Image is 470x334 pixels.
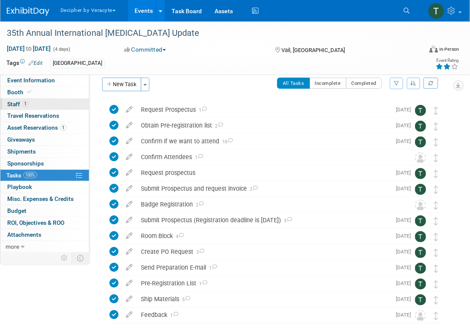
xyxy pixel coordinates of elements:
[396,122,415,128] span: [DATE]
[247,186,258,192] span: 2
[6,58,43,68] td: Tags
[277,78,310,89] button: All Tasks
[7,7,49,16] img: ExhibitDay
[0,205,89,217] a: Budget
[137,308,391,322] div: Feedback
[434,249,438,257] i: Move task
[0,181,89,193] a: Playbook
[7,112,59,119] span: Travel Reservations
[396,217,415,223] span: [DATE]
[137,166,391,180] div: Request prospectus
[434,296,438,304] i: Move task
[396,186,415,192] span: [DATE]
[439,46,459,52] div: In-Person
[415,263,426,274] img: Tony Alvarado
[7,195,74,202] span: Misc. Expenses & Credits
[196,281,207,287] span: 1
[434,154,438,162] i: Move task
[434,280,438,288] i: Move task
[122,106,137,113] a: edit
[137,134,391,148] div: Confirm if we want to attend
[0,241,89,253] a: more
[7,89,33,96] span: Booth
[137,213,391,227] div: Submit Prospectus (Registration deadline is [DATE])
[434,122,438,131] i: Move task
[281,47,345,53] span: Vail, [GEOGRAPHIC_DATA]
[137,276,391,290] div: Pre-Registration List
[434,217,438,225] i: Move task
[137,150,398,164] div: Confirm Attendees
[23,172,37,178] span: 100%
[7,148,36,155] span: Shipments
[0,99,89,110] a: Staff1
[212,123,223,129] span: 2
[57,253,72,264] td: Personalize Event Tab Strip
[122,264,137,271] a: edit
[389,44,459,57] div: Event Format
[415,137,426,148] img: Tony Alvarado
[7,207,26,214] span: Budget
[396,249,415,255] span: [DATE]
[122,153,137,161] a: edit
[415,184,426,195] img: Tony Alvarado
[434,186,438,194] i: Move task
[52,46,70,52] span: (4 days)
[415,294,426,305] img: Tony Alvarado
[396,296,415,302] span: [DATE]
[25,45,33,52] span: to
[0,110,89,122] a: Travel Reservations
[137,244,391,259] div: Create PO Request
[122,137,137,145] a: edit
[0,217,89,229] a: ROI, Objectives & ROO
[396,312,415,318] span: [DATE]
[122,216,137,224] a: edit
[415,168,426,179] img: Tony Alvarado
[122,248,137,256] a: edit
[6,243,19,250] span: more
[415,247,426,258] img: Tony Alvarado
[428,3,444,19] img: Tony Alvarado
[7,160,44,167] span: Sponsorships
[192,155,203,160] span: 1
[396,264,415,270] span: [DATE]
[415,310,426,321] img: Unassigned
[122,122,137,129] a: edit
[7,124,66,131] span: Asset Reservations
[424,78,438,89] a: Refresh
[193,202,204,208] span: 2
[396,138,415,144] span: [DATE]
[27,90,32,94] i: Booth reservation complete
[415,152,426,163] img: Unassigned
[0,193,89,205] a: Misc. Expenses & Credits
[415,105,426,116] img: Tony Alvarado
[436,58,459,63] div: Event Rating
[167,313,178,318] span: 1
[0,134,89,145] a: Giveaways
[6,172,37,179] span: Tasks
[415,231,426,242] img: Tony Alvarado
[7,231,41,238] span: Attachments
[0,87,89,98] a: Booth
[7,77,55,84] span: Event Information
[7,101,29,107] span: Staff
[415,279,426,290] img: Tony Alvarado
[415,200,426,211] img: Unassigned
[122,185,137,192] a: edit
[7,136,35,143] span: Giveaways
[434,233,438,241] i: Move task
[434,107,438,115] i: Move task
[102,78,141,91] button: New Task
[430,46,438,52] img: Format-Inperson.png
[434,138,438,146] i: Move task
[0,146,89,157] a: Shipments
[72,253,89,264] td: Toggle Event Tabs
[121,45,169,54] button: Committed
[122,311,137,319] a: edit
[50,59,105,68] div: [GEOGRAPHIC_DATA]
[122,200,137,208] a: edit
[122,279,137,287] a: edit
[206,265,217,271] span: 1
[0,158,89,169] a: Sponsorships
[122,295,137,303] a: edit
[7,219,64,226] span: ROI, Objectives & ROO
